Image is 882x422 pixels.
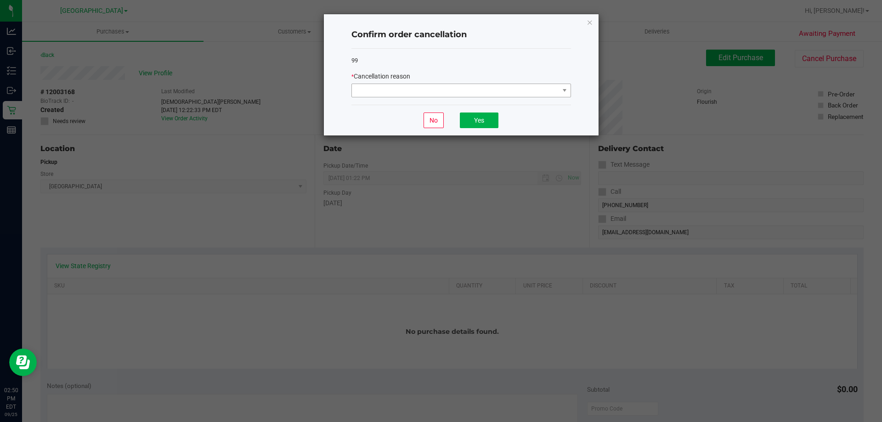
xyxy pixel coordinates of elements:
span: Cancellation reason [354,73,410,80]
button: No [424,113,444,128]
h4: Confirm order cancellation [351,29,571,41]
button: Yes [460,113,498,128]
iframe: Resource center [9,349,37,376]
span: 99 [351,57,358,64]
button: Close [587,17,593,28]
